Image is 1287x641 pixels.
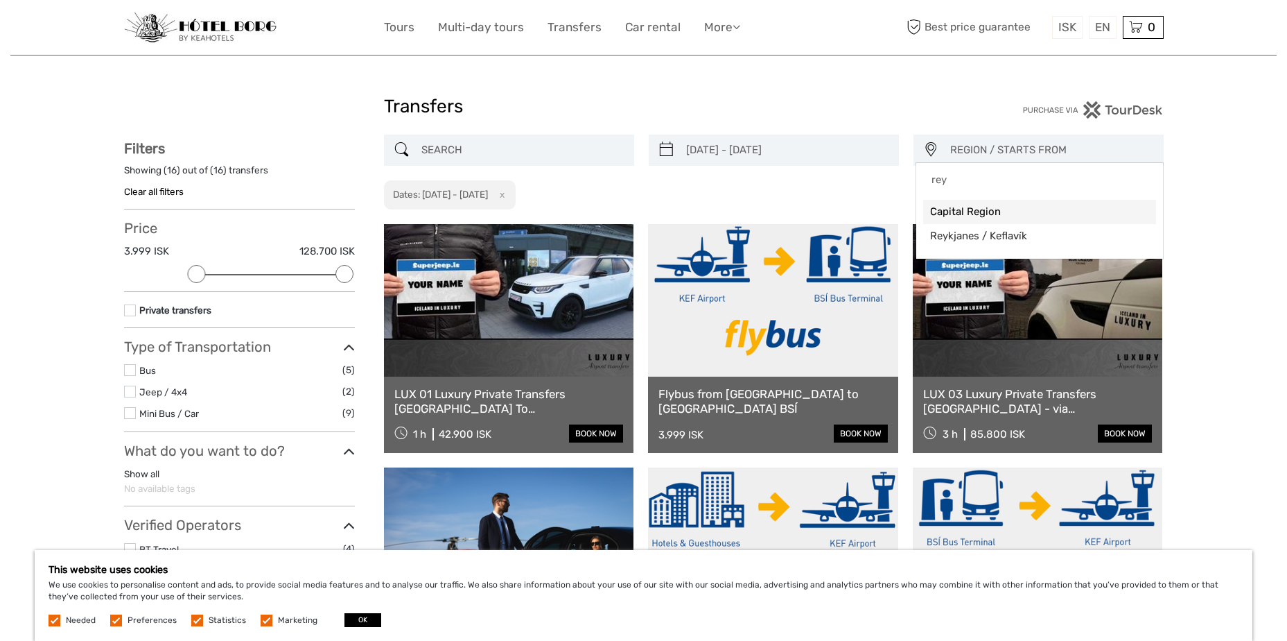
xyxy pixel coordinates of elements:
span: (5) [342,362,355,378]
span: ISK [1058,20,1076,34]
a: Jeep / 4x4 [139,386,187,398]
span: No available tags [124,483,195,494]
label: Statistics [209,615,246,626]
a: Show all [124,468,159,479]
h3: Price [124,220,355,237]
label: Preferences [128,615,177,626]
h1: Transfers [384,96,904,118]
div: 85.800 ISK [970,428,1025,441]
a: Private transfers [139,305,211,316]
span: 3 h [943,428,958,441]
a: book now [1098,425,1152,443]
div: 3.999 ISK [658,429,703,441]
a: Mini Bus / Car [139,408,199,419]
h3: Verified Operators [124,517,355,533]
span: (4) [343,541,355,557]
label: 128.700 ISK [299,244,355,259]
span: Reykjanes / Keflavík [930,229,1126,243]
div: We use cookies to personalise content and ads, to provide social media features and to analyse ou... [35,550,1252,641]
a: LUX 03 Luxury Private Transfers [GEOGRAPHIC_DATA] - via [GEOGRAPHIC_DATA] or via [GEOGRAPHIC_DATA... [923,387,1153,416]
a: Bus [139,365,156,376]
input: SELECT DATES [681,138,892,162]
a: Multi-day tours [438,17,524,37]
a: Tours [384,17,414,37]
label: 3.999 ISK [124,244,169,259]
span: Best price guarantee [904,16,1049,39]
label: 16 [213,164,223,177]
span: 1 h [413,428,426,441]
a: More [704,17,740,37]
span: (9) [342,405,355,421]
button: Open LiveChat chat widget [159,22,176,38]
div: Showing ( ) out of ( ) transfers [124,164,355,185]
h3: What do you want to do? [124,443,355,459]
strong: Filters [124,140,165,157]
a: book now [569,425,623,443]
input: Search [923,169,1156,190]
button: REGION / STARTS FROM [944,139,1157,162]
img: PurchaseViaTourDesk.png [1022,101,1163,119]
a: LUX 01 Luxury Private Transfers [GEOGRAPHIC_DATA] To [GEOGRAPHIC_DATA] [394,387,624,416]
h2: Dates: [DATE] - [DATE] [393,189,488,200]
input: SEARCH [416,138,627,162]
a: Transfers [548,17,602,37]
h3: Type of Transportation [124,339,355,355]
p: We're away right now. Please check back later! [19,24,157,35]
h5: This website uses cookies [49,564,1238,576]
span: 0 [1146,20,1157,34]
span: (2) [342,384,355,400]
a: Car rental [625,17,681,37]
label: 16 [167,164,177,177]
div: 42.900 ISK [439,428,491,441]
a: book now [834,425,888,443]
button: OK [344,613,381,627]
a: Flybus from [GEOGRAPHIC_DATA] to [GEOGRAPHIC_DATA] BSÍ [658,387,888,416]
a: BT Travel [139,544,179,555]
img: 97-048fac7b-21eb-4351-ac26-83e096b89eb3_logo_small.jpg [124,12,277,43]
div: EN [1089,16,1117,39]
button: x [490,187,509,202]
span: Capital Region [930,205,1126,219]
a: Clear all filters [124,186,184,197]
label: Needed [66,615,96,626]
label: Marketing [278,615,317,626]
